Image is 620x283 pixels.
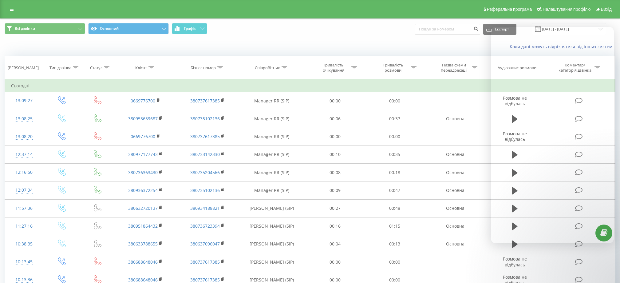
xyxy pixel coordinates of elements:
div: 10:38:35 [11,238,37,250]
span: Вихід [601,7,612,12]
td: 00:00 [305,92,365,110]
td: 00:18 [365,164,425,181]
a: 0669776700 [131,98,155,104]
td: Сьогодні [5,80,615,92]
a: 380688648046 [128,259,158,265]
a: 380977177743 [128,151,158,157]
td: 00:10 [305,145,365,163]
iframe: Intercom live chat [599,248,614,263]
button: Графік [172,23,207,34]
td: 00:37 [365,110,425,128]
a: 380737617385 [190,277,220,283]
td: 00:09 [305,181,365,199]
td: 00:13 [365,235,425,253]
a: 380737617385 [190,98,220,104]
td: 00:00 [305,128,365,145]
td: Основна [424,145,486,163]
td: Основна [424,181,486,199]
a: 380737617385 [190,134,220,139]
a: 380934188821 [190,205,220,211]
div: Назва схеми переадресації [437,62,470,73]
td: 00:35 [365,145,425,163]
td: 00:00 [365,92,425,110]
div: 12:07:34 [11,184,37,196]
td: 00:08 [305,164,365,181]
td: [PERSON_NAME] (SIP) [239,235,305,253]
td: [PERSON_NAME] (SIP) [239,253,305,271]
div: [PERSON_NAME] [8,65,39,70]
td: [PERSON_NAME] (SIP) [239,217,305,235]
a: 380736363430 [128,169,158,175]
td: 00:00 [365,128,425,145]
td: Manager RR (SIP) [239,128,305,145]
span: Графік [184,26,196,31]
a: 380735102136 [190,187,220,193]
a: 380936372254 [128,187,158,193]
button: Всі дзвінки [5,23,85,34]
div: Статус [90,65,102,70]
div: Співробітник [255,65,280,70]
div: Тип дзвінка [49,65,71,70]
td: Основна [424,110,486,128]
div: Тривалість очікування [317,62,350,73]
td: 00:00 [365,253,425,271]
a: 380951864432 [128,223,158,229]
td: Основна [424,217,486,235]
div: Клієнт [135,65,147,70]
td: Основна [424,164,486,181]
td: Manager RR (SIP) [239,164,305,181]
div: 11:27:16 [11,220,37,232]
div: 10:13:45 [11,256,37,268]
a: 380637096047 [190,241,220,247]
a: 380736723394 [190,223,220,229]
td: Manager RR (SIP) [239,145,305,163]
div: 12:16:50 [11,166,37,178]
td: Основна [424,199,486,217]
span: Всі дзвінки [15,26,35,31]
td: Manager RR (SIP) [239,92,305,110]
a: 380632720137 [128,205,158,211]
span: Розмова не відбулась [503,256,527,267]
input: Пошук за номером [415,24,480,35]
iframe: Intercom live chat [491,27,614,243]
a: 380735102136 [190,116,220,122]
div: Бізнес номер [191,65,216,70]
a: 380737617385 [190,259,220,265]
button: Основний [88,23,169,34]
td: Manager RR (SIP) [239,110,305,128]
a: 380633788655 [128,241,158,247]
div: 13:09:27 [11,95,37,107]
td: 00:06 [305,110,365,128]
div: 13:08:25 [11,113,37,125]
td: 00:48 [365,199,425,217]
a: 380735204566 [190,169,220,175]
td: Основна [424,235,486,253]
a: 0669776700 [131,134,155,139]
td: 00:16 [305,217,365,235]
td: 00:27 [305,199,365,217]
div: 11:57:36 [11,202,37,214]
a: 380688648046 [128,277,158,283]
td: 00:00 [305,253,365,271]
td: 00:04 [305,235,365,253]
div: Тривалість розмови [377,62,409,73]
td: 00:47 [365,181,425,199]
a: 380733142330 [190,151,220,157]
span: Реферальна програма [487,7,532,12]
a: 380953659687 [128,116,158,122]
td: Manager RR (SIP) [239,181,305,199]
div: 12:37:14 [11,149,37,161]
td: 01:15 [365,217,425,235]
span: Налаштування профілю [543,7,590,12]
button: Експорт [483,24,516,35]
div: 13:08:20 [11,131,37,143]
td: [PERSON_NAME] (SIP) [239,199,305,217]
